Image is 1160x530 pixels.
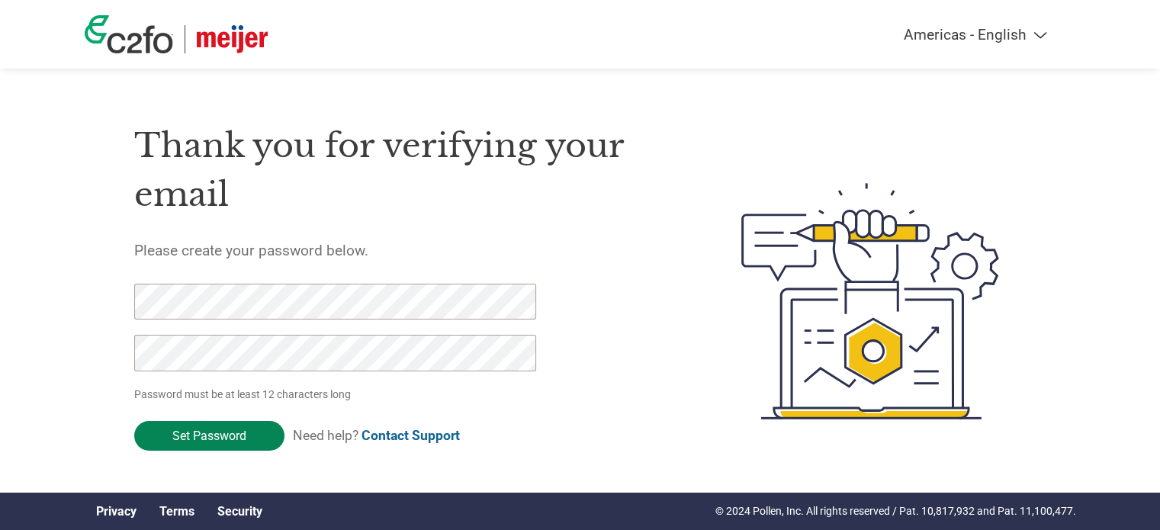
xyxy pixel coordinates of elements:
[197,25,268,53] img: Meijer
[134,421,284,451] input: Set Password
[217,504,262,519] a: Security
[134,242,670,259] h5: Please create your password below.
[134,387,541,403] p: Password must be at least 12 characters long
[134,121,670,220] h1: Thank you for verifying your email
[715,503,1076,519] p: © 2024 Pollen, Inc. All rights reserved / Pat. 10,817,932 and Pat. 11,100,477.
[85,15,173,53] img: c2fo logo
[714,99,1027,503] img: create-password
[361,428,460,443] a: Contact Support
[159,504,194,519] a: Terms
[96,504,137,519] a: Privacy
[293,428,460,443] span: Need help?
